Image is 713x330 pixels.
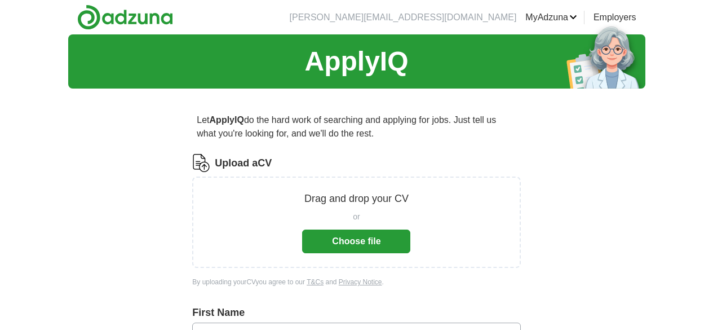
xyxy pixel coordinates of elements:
[215,156,272,171] label: Upload a CV
[307,278,324,286] a: T&Cs
[77,5,173,30] img: Adzuna logo
[302,230,410,253] button: Choose file
[192,305,520,320] label: First Name
[304,41,408,82] h1: ApplyIQ
[304,191,409,206] p: Drag and drop your CV
[192,154,210,172] img: CV Icon
[192,277,520,287] div: By uploading your CV you agree to our and .
[353,211,360,223] span: or
[339,278,382,286] a: Privacy Notice
[290,11,517,24] li: [PERSON_NAME][EMAIL_ADDRESS][DOMAIN_NAME]
[594,11,636,24] a: Employers
[525,11,577,24] a: MyAdzuna
[192,109,520,145] p: Let do the hard work of searching and applying for jobs. Just tell us what you're looking for, an...
[210,115,244,125] strong: ApplyIQ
